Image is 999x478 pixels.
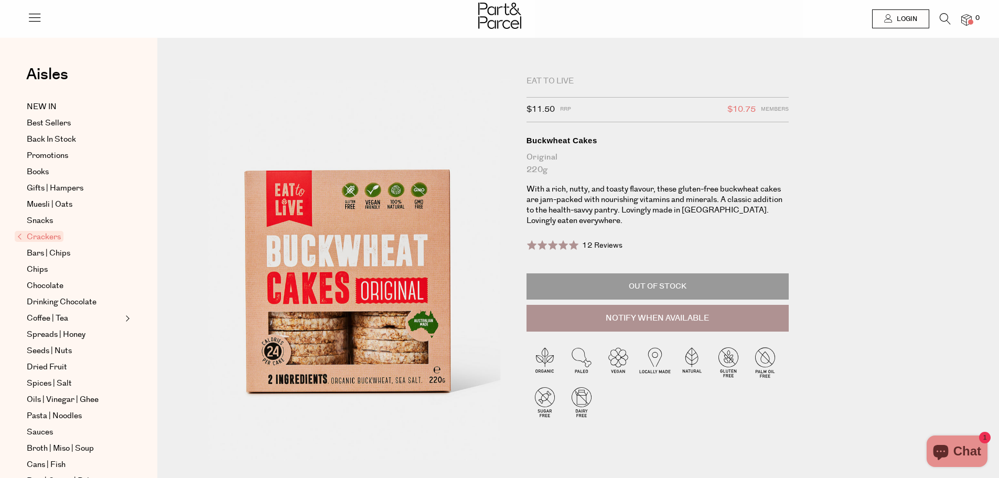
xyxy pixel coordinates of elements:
[27,166,49,178] span: Books
[26,63,68,86] span: Aisles
[27,442,122,455] a: Broth | Miso | Soup
[27,117,71,130] span: Best Sellers
[27,312,68,325] span: Coffee | Tea
[27,459,122,471] a: Cans | Fish
[27,133,122,146] a: Back In Stock
[27,410,82,422] span: Pasta | Noodles
[563,384,600,420] img: P_P-ICONS-Live_Bec_V11_Dairy_Free.svg
[527,76,789,87] div: Eat To Live
[27,426,53,439] span: Sauces
[17,231,122,243] a: Crackers
[27,117,122,130] a: Best Sellers
[894,15,917,24] span: Login
[600,344,637,380] img: P_P-ICONS-Live_Bec_V11_Vegan.svg
[27,247,70,260] span: Bars | Chips
[27,328,122,341] a: Spreads | Honey
[961,14,972,25] a: 0
[527,305,789,332] button: Notify When Available
[761,103,789,116] span: Members
[27,312,122,325] a: Coffee | Tea
[923,435,991,470] inbox-online-store-chat: Shopify online store chat
[527,103,555,116] span: $11.50
[27,263,48,276] span: Chips
[27,215,122,227] a: Snacks
[527,135,789,146] div: Buckwheat Cakes
[872,9,929,28] a: Login
[527,384,563,420] img: P_P-ICONS-Live_Bec_V11_Sugar_Free.svg
[27,198,122,211] a: Muesli | Oats
[27,198,72,211] span: Muesli | Oats
[27,280,122,292] a: Chocolate
[27,459,66,471] span: Cans | Fish
[27,361,122,374] a: Dried Fruit
[27,377,72,390] span: Spices | Salt
[27,345,72,357] span: Seeds | Nuts
[637,344,673,380] img: P_P-ICONS-Live_Bec_V11_Locally_Made_2.svg
[189,80,511,460] img: Buckwheat Cakes
[747,344,783,380] img: P_P-ICONS-Live_Bec_V11_Palm_Oil_Free.svg
[27,296,122,309] a: Drinking Chocolate
[27,182,122,195] a: Gifts | Hampers
[27,101,57,113] span: NEW IN
[27,247,122,260] a: Bars | Chips
[27,150,68,162] span: Promotions
[15,231,63,242] span: Crackers
[27,377,122,390] a: Spices | Salt
[26,67,68,93] a: Aisles
[673,344,710,380] img: P_P-ICONS-Live_Bec_V11_Natural.svg
[27,150,122,162] a: Promotions
[27,361,67,374] span: Dried Fruit
[560,103,571,116] span: RRP
[27,410,122,422] a: Pasta | Noodles
[527,273,789,300] p: Out of Stock
[27,133,76,146] span: Back In Stock
[27,296,96,309] span: Drinking Chocolate
[527,151,789,176] div: Original 220g
[27,263,122,276] a: Chips
[27,426,122,439] a: Sauces
[563,344,600,380] img: P_P-ICONS-Live_Bec_V11_Paleo.svg
[27,394,99,406] span: Oils | Vinegar | Ghee
[27,328,85,341] span: Spreads | Honey
[27,182,83,195] span: Gifts | Hampers
[27,394,122,406] a: Oils | Vinegar | Ghee
[527,184,789,226] p: With a rich, nutty, and toasty flavour, these gluten-free buckwheat cakes are jam-packed with nou...
[973,14,982,23] span: 0
[27,280,63,292] span: Chocolate
[27,101,122,113] a: NEW IN
[27,345,122,357] a: Seeds | Nuts
[27,215,53,227] span: Snacks
[582,240,622,251] span: 12 Reviews
[478,3,521,29] img: Part&Parcel
[727,103,756,116] span: $10.75
[710,344,747,380] img: P_P-ICONS-Live_Bec_V11_Gluten_Free.svg
[27,166,122,178] a: Books
[527,344,563,380] img: P_P-ICONS-Live_Bec_V11_Organic.svg
[27,442,94,455] span: Broth | Miso | Soup
[123,312,130,325] button: Expand/Collapse Coffee | Tea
